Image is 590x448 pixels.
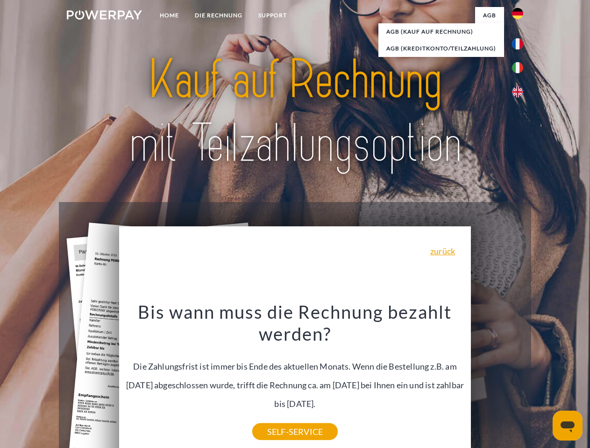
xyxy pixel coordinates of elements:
[512,8,523,19] img: de
[250,7,295,24] a: SUPPORT
[187,7,250,24] a: DIE RECHNUNG
[475,7,504,24] a: agb
[67,10,142,20] img: logo-powerpay-white.svg
[553,411,583,441] iframe: Schaltfläche zum Öffnen des Messaging-Fensters
[89,45,501,179] img: title-powerpay_de.svg
[378,23,504,40] a: AGB (Kauf auf Rechnung)
[152,7,187,24] a: Home
[252,423,338,440] a: SELF-SERVICE
[125,301,466,432] div: Die Zahlungsfrist ist immer bis Ende des aktuellen Monats. Wenn die Bestellung z.B. am [DATE] abg...
[512,38,523,49] img: fr
[430,247,455,255] a: zurück
[125,301,466,345] h3: Bis wann muss die Rechnung bezahlt werden?
[512,62,523,73] img: it
[512,86,523,98] img: en
[378,40,504,57] a: AGB (Kreditkonto/Teilzahlung)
